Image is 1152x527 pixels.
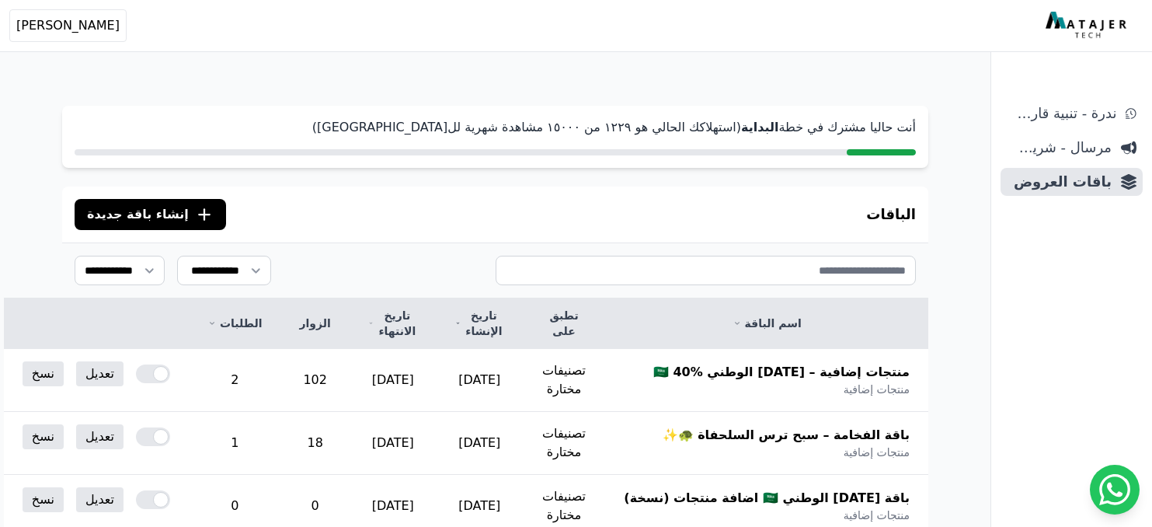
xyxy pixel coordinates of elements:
[189,412,280,475] td: 1
[663,426,910,445] span: باقة الفخامة – سبح ترس السلحفاة 🐢✨
[741,120,778,134] strong: البداية
[437,349,523,412] td: [DATE]
[624,316,910,331] a: اسم الباقة
[523,298,606,349] th: تطبق على
[76,487,124,512] a: تعديل
[653,363,910,382] span: منتجات إضافية – [DATE] الوطني 🇸🇦 40%
[1007,137,1112,159] span: مرسال - شريط دعاية
[76,424,124,449] a: تعديل
[87,205,189,224] span: إنشاء باقة جديدة
[189,349,280,412] td: 2
[23,487,64,512] a: نسخ
[844,382,910,397] span: منتجات إضافية
[350,349,437,412] td: [DATE]
[76,361,124,386] a: تعديل
[437,412,523,475] td: [DATE]
[23,424,64,449] a: نسخ
[280,349,349,412] td: 102
[350,412,437,475] td: [DATE]
[23,361,64,386] a: نسخ
[75,118,916,137] p: أنت حاليا مشترك في خطة (استهلاكك الحالي هو ١٢٢٩ من ١٥۰۰۰ مشاهدة شهرية لل[GEOGRAPHIC_DATA])
[523,349,606,412] td: تصنيفات مختارة
[75,199,226,230] button: إنشاء باقة جديدة
[523,412,606,475] td: تصنيفات مختارة
[844,508,910,523] span: منتجات إضافية
[1046,12,1130,40] img: MatajerTech Logo
[280,298,349,349] th: الزوار
[866,204,916,225] h3: الباقات
[9,9,127,42] button: [PERSON_NAME]
[368,308,418,339] a: تاريخ الانتهاء
[624,489,910,508] span: باقة [DATE] الوطني 🇸🇦 اضافة منتجات (نسخة)
[16,16,120,35] span: [PERSON_NAME]
[207,316,262,331] a: الطلبات
[455,308,504,339] a: تاريخ الإنشاء
[844,445,910,460] span: منتجات إضافية
[1007,103,1116,124] span: ندرة - تنبية قارب علي النفاذ
[280,412,349,475] td: 18
[1007,171,1112,193] span: باقات العروض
